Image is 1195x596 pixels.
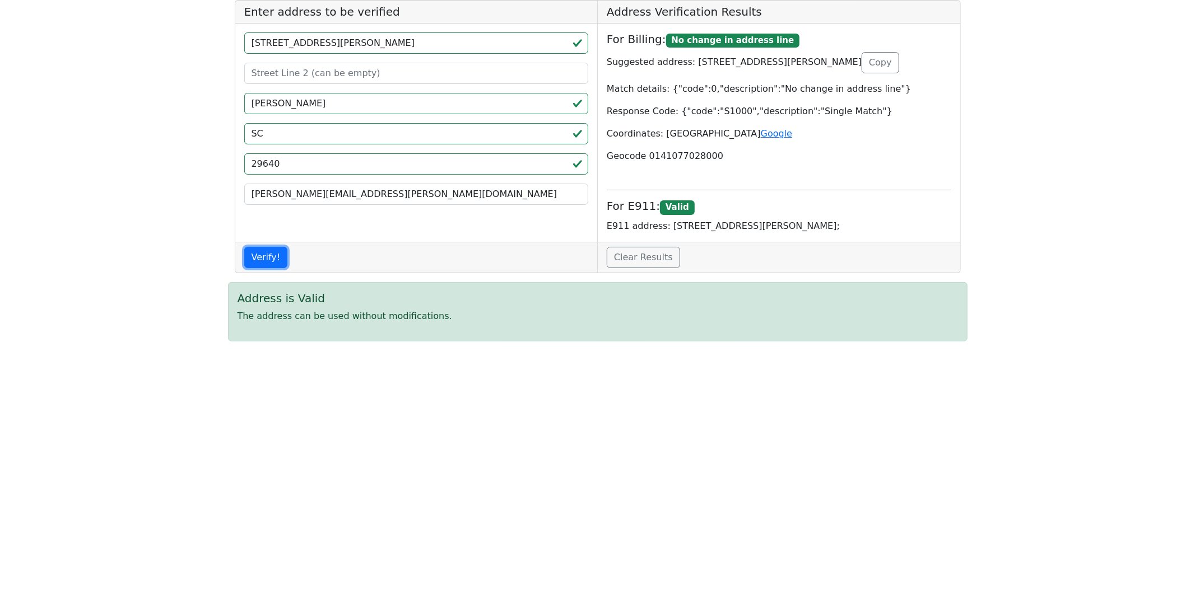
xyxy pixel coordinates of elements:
[607,219,951,233] p: E911 address: [STREET_ADDRESS][PERSON_NAME];
[607,105,951,118] p: Response Code: {"code":"S1000","description":"Single Match"}
[244,123,589,144] input: 2-Letter State
[660,200,694,215] span: Valid
[235,1,598,24] h5: Enter address to be verified
[862,52,899,73] button: Copy
[607,52,951,73] p: Suggested address: [STREET_ADDRESS][PERSON_NAME]
[607,149,951,163] p: Geocode 0141077028000
[244,184,589,205] input: Your Email
[761,128,792,139] a: Google
[607,32,951,48] h5: For Billing:
[666,34,800,48] span: No change in address line
[607,199,951,214] h5: For E911:
[607,82,951,96] p: Match details: {"code":0,"description":"No change in address line"}
[244,247,288,268] button: Verify!
[607,127,951,140] p: Coordinates: [GEOGRAPHIC_DATA]
[598,1,960,24] h5: Address Verification Results
[244,32,589,54] input: Street Line 1
[607,247,680,268] a: Clear Results
[244,63,589,84] input: Street Line 2 (can be empty)
[238,309,958,323] p: The address can be used without modifications.
[238,292,958,305] h5: Address is Valid
[244,93,589,114] input: City
[244,153,589,175] input: ZIP code 5 or 5+4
